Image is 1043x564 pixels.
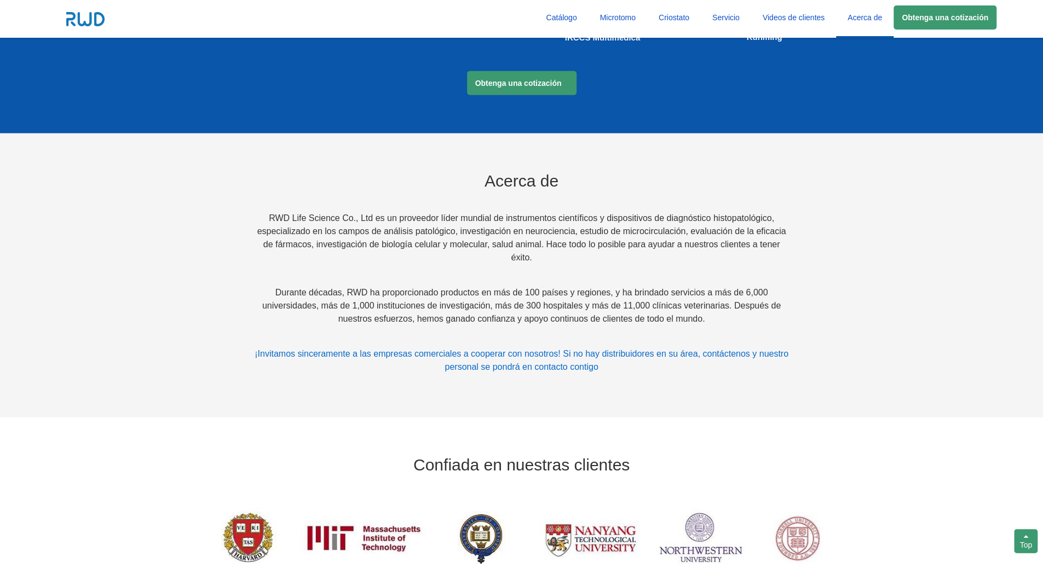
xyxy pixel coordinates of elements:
[255,347,789,374] p: ¡Invitamos sinceramente a las empresas comerciales a cooperar con nosotros! Si no hay distribuido...
[1014,529,1038,553] div: Top
[255,212,789,264] p: RWD Life Science Co., Ltd es un proveedor líder mundial de instrumentos científicos y dispositivo...
[894,5,996,30] a: Obtenga una cotización
[255,286,789,325] p: Durante décadas, RWD ha proporcionado productos en más de 100 países y regiones, y ha brindado se...
[467,71,577,95] a: Obtenga una cotización
[255,172,789,190] h2: Acerca de
[255,456,789,474] h2: Confiada en nuestras clientes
